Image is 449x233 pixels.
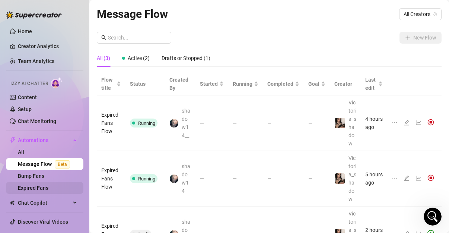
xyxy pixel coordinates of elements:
[433,12,437,16] span: team
[97,95,125,151] td: Expired Fans Flow
[10,80,48,87] span: Izzy AI Chatter
[88,156,99,171] span: 😃
[304,151,330,207] td: —
[18,149,24,155] a: All
[18,134,71,146] span: Automations
[304,95,330,151] td: —
[427,119,434,126] img: svg%3e
[108,34,167,42] input: Search...
[18,197,71,209] span: Chat Copilot
[308,80,319,88] span: Goal
[18,40,77,52] a: Creator Analytics
[427,174,434,181] img: svg%3e
[50,156,60,171] span: 😞
[65,156,84,171] span: neutral face reaction
[392,120,398,126] span: ellipsis
[267,80,293,88] span: Completed
[404,9,437,20] span: All Creators
[18,106,32,112] a: Setup
[18,58,54,64] a: Team Analytics
[228,151,263,207] td: —
[125,73,165,95] th: Status
[263,151,304,207] td: —
[415,175,421,181] span: line-chart
[195,95,228,151] td: —
[170,119,178,127] img: shadow14__
[361,151,387,207] td: 5 hours ago
[195,151,228,207] td: —
[233,80,252,88] span: Running
[97,73,125,95] th: Flow title
[182,162,191,195] span: shadow14__
[335,118,345,128] img: Victoria_shadow
[131,3,144,16] div: Close
[18,118,56,124] a: Chat Monitoring
[18,219,68,225] a: Discover Viral Videos
[182,107,191,139] span: shadow14__
[97,151,125,207] td: Expired Fans Flow
[18,28,32,34] a: Home
[165,73,195,95] th: Created By
[97,54,110,62] div: All (3)
[361,95,387,151] td: 4 hours ago
[200,80,218,88] span: Started
[195,73,228,95] th: Started
[404,120,410,126] span: edit
[18,94,37,100] a: Content
[101,76,115,92] span: Flow title
[263,95,304,151] td: —
[348,100,356,147] span: Victoria_shadow
[348,155,356,202] span: Victoria_shadow
[45,156,65,171] span: disappointed reaction
[404,175,410,181] span: edit
[101,35,106,40] span: search
[361,73,387,95] th: Last edit
[263,73,304,95] th: Completed
[55,160,70,169] span: Beta
[5,3,19,17] button: go back
[304,73,330,95] th: Goal
[6,11,62,19] img: logo-BBDzfeDw.svg
[170,174,178,183] img: shadow14__
[138,176,155,182] span: Running
[335,173,345,184] img: Victoria_shadow
[228,73,263,95] th: Running
[392,175,398,181] span: ellipsis
[228,95,263,151] td: —
[10,137,16,143] span: thunderbolt
[424,208,442,226] iframe: Intercom live chat
[162,54,210,62] div: Drafts or Stopped (1)
[9,148,140,157] div: Did this answer your question?
[330,73,361,95] th: Creator
[18,161,73,167] a: Message FlowBeta
[84,156,104,171] span: smiley reaction
[45,180,104,186] a: Open in help center
[97,5,168,23] article: Message Flow
[10,200,15,205] img: Chat Copilot
[18,185,48,191] a: Expired Fans
[51,77,63,88] img: AI Chatter
[128,55,150,61] span: Active (2)
[399,32,442,44] button: New Flow
[18,173,44,179] a: Bump Fans
[365,76,377,92] span: Last edit
[138,120,155,126] span: Running
[415,120,421,126] span: line-chart
[69,156,80,171] span: 😐
[117,3,131,17] button: Expand window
